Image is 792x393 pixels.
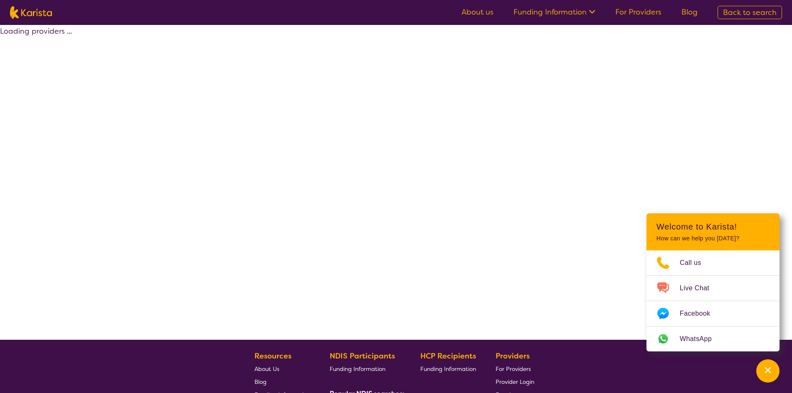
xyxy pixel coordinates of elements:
span: Live Chat [680,282,719,294]
span: Facebook [680,307,720,320]
div: Channel Menu [646,213,780,351]
a: Back to search [718,6,782,19]
img: Karista logo [10,6,52,19]
span: Funding Information [330,365,385,373]
p: How can we help you [DATE]? [656,235,770,242]
ul: Choose channel [646,250,780,351]
span: About Us [254,365,279,373]
a: About us [461,7,493,17]
a: For Providers [496,362,534,375]
span: Blog [254,378,266,386]
a: Funding Information [513,7,595,17]
h2: Welcome to Karista! [656,222,770,232]
b: Resources [254,351,291,361]
a: Funding Information [420,362,476,375]
span: Funding Information [420,365,476,373]
a: Blog [681,7,698,17]
b: NDIS Participants [330,351,395,361]
button: Channel Menu [756,359,780,383]
span: Back to search [723,7,777,17]
a: For Providers [615,7,661,17]
span: Provider Login [496,378,534,386]
a: Provider Login [496,375,534,388]
a: Blog [254,375,310,388]
span: Call us [680,257,711,269]
a: About Us [254,362,310,375]
a: Web link opens in a new tab. [646,326,780,351]
b: Providers [496,351,530,361]
span: WhatsApp [680,333,722,345]
a: Funding Information [330,362,401,375]
span: For Providers [496,365,531,373]
b: HCP Recipients [420,351,476,361]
